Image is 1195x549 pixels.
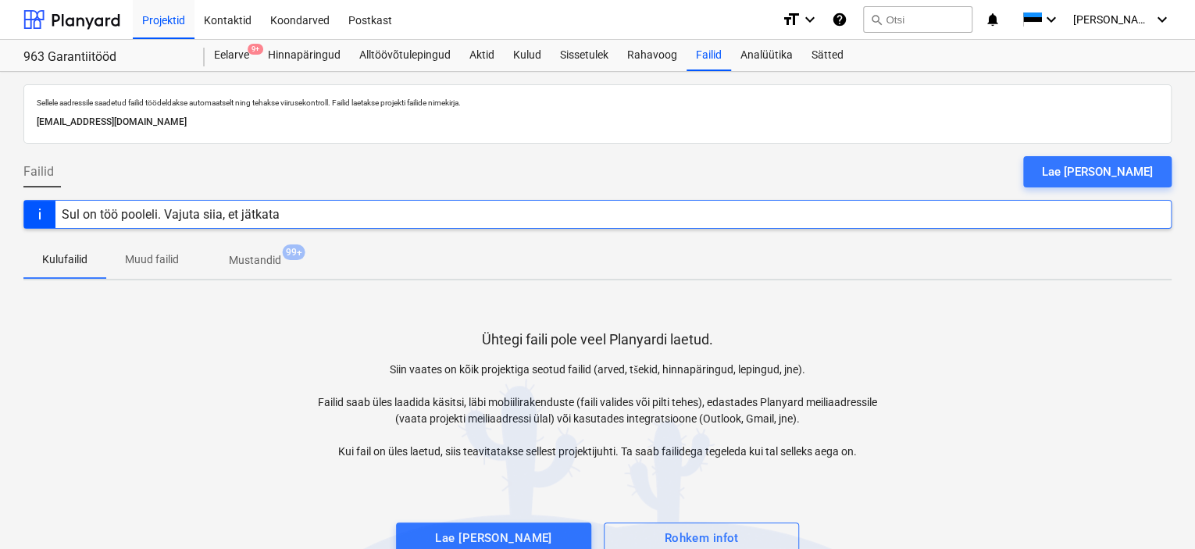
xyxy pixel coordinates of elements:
[1042,10,1061,29] i: keyboard_arrow_down
[283,244,305,260] span: 99+
[618,40,687,71] a: Rahavoog
[1023,156,1172,187] button: Lae [PERSON_NAME]
[1073,13,1151,26] span: [PERSON_NAME]
[350,40,460,71] a: Alltöövõtulepingud
[229,252,281,269] p: Mustandid
[870,13,883,26] span: search
[1042,162,1153,182] div: Lae [PERSON_NAME]
[205,40,259,71] div: Eelarve
[551,40,618,71] a: Sissetulek
[504,40,551,71] a: Kulud
[1153,10,1172,29] i: keyboard_arrow_down
[37,98,1158,108] p: Sellele aadressile saadetud failid töödeldakse automaatselt ning tehakse viirusekontroll. Failid ...
[125,251,179,268] p: Muud failid
[42,251,87,268] p: Kulufailid
[832,10,847,29] i: Abikeskus
[802,40,853,71] a: Sätted
[205,40,259,71] a: Eelarve9+
[23,162,54,181] span: Failid
[23,49,186,66] div: 963 Garantiitööd
[37,114,1158,130] p: [EMAIL_ADDRESS][DOMAIN_NAME]
[435,528,551,548] div: Lae [PERSON_NAME]
[985,10,1001,29] i: notifications
[801,10,819,29] i: keyboard_arrow_down
[664,528,738,548] div: Rohkem infot
[311,362,885,460] p: Siin vaates on kõik projektiga seotud failid (arved, tšekid, hinnapäringud, lepingud, jne). Faili...
[460,40,504,71] a: Aktid
[863,6,972,33] button: Otsi
[731,40,802,71] a: Analüütika
[482,330,713,349] p: Ühtegi faili pole veel Planyardi laetud.
[62,207,280,222] div: Sul on töö pooleli. Vajuta siia, et jätkata
[687,40,731,71] a: Failid
[259,40,350,71] a: Hinnapäringud
[248,44,263,55] span: 9+
[782,10,801,29] i: format_size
